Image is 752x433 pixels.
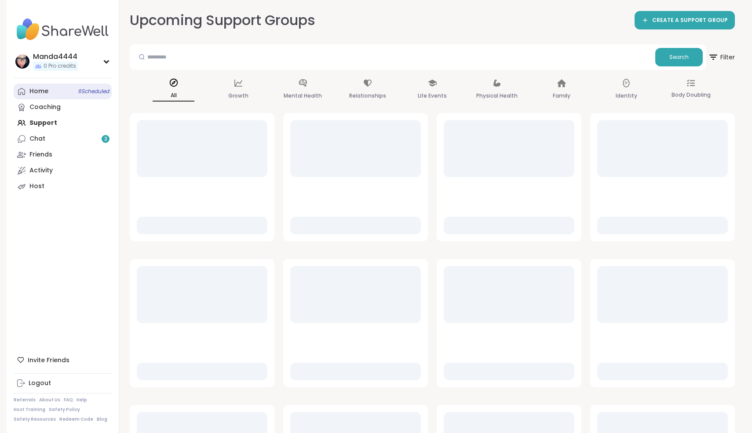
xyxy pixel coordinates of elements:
[49,407,80,413] a: Safety Policy
[418,91,447,101] p: Life Events
[33,52,78,62] div: Manda4444
[29,379,51,388] div: Logout
[29,103,61,112] div: Coaching
[15,55,29,69] img: Manda4444
[669,53,689,61] span: Search
[29,135,45,143] div: Chat
[104,135,107,143] span: 3
[14,99,112,115] a: Coaching
[14,131,112,147] a: Chat3
[29,182,44,191] div: Host
[553,91,570,101] p: Family
[14,14,112,45] img: ShareWell Nav Logo
[153,90,194,102] p: All
[655,48,703,66] button: Search
[130,11,315,30] h2: Upcoming Support Groups
[14,147,112,163] a: Friends
[59,416,93,422] a: Redeem Code
[14,163,112,178] a: Activity
[708,47,735,68] span: Filter
[14,407,45,413] a: Host Training
[14,375,112,391] a: Logout
[64,397,73,403] a: FAQ
[29,166,53,175] div: Activity
[97,416,107,422] a: Blog
[284,91,322,101] p: Mental Health
[29,87,48,96] div: Home
[616,91,637,101] p: Identity
[14,178,112,194] a: Host
[476,91,518,101] p: Physical Health
[349,91,386,101] p: Relationships
[228,91,248,101] p: Growth
[39,397,60,403] a: About Us
[29,150,52,159] div: Friends
[708,44,735,70] button: Filter
[14,397,36,403] a: Referrals
[652,17,728,24] span: CREATE A SUPPORT GROUP
[635,11,735,29] a: CREATE A SUPPORT GROUP
[14,352,112,368] div: Invite Friends
[77,397,87,403] a: Help
[14,84,112,99] a: Home6Scheduled
[14,416,56,422] a: Safety Resources
[78,88,110,95] span: 6 Scheduled
[44,62,76,70] span: 0 Pro credits
[672,90,711,100] p: Body Doubling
